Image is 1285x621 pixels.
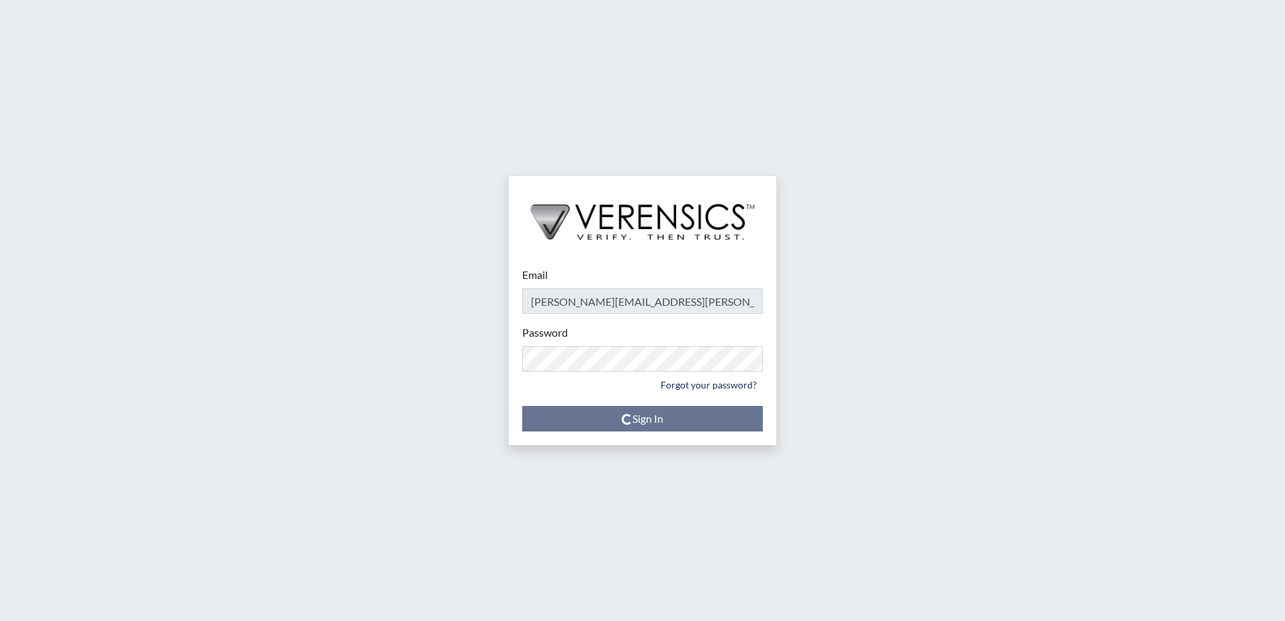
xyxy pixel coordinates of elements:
label: Password [522,325,568,341]
a: Forgot your password? [655,374,763,395]
label: Email [522,267,548,283]
img: logo-wide-black.2aad4157.png [509,176,776,254]
button: Sign In [522,406,763,431]
input: Email [522,288,763,314]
